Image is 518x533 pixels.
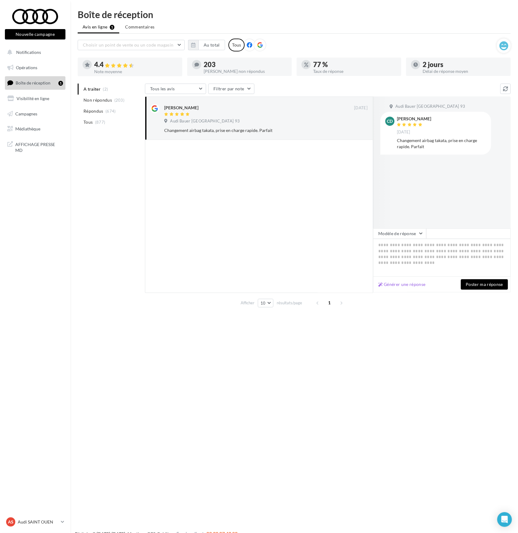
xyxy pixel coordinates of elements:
[83,108,103,114] span: Répondus
[15,140,63,153] span: AFFICHAGE PRESSE MD
[208,84,254,94] button: Filtrer par note
[16,80,50,85] span: Boîte de réception
[397,129,410,135] span: [DATE]
[145,84,206,94] button: Tous les avis
[78,10,511,19] div: Boîte de réception
[261,301,266,306] span: 10
[373,228,426,239] button: Modèle de réponse
[83,97,112,103] span: Non répondus
[313,69,396,73] div: Taux de réponse
[188,40,225,50] button: Au total
[204,69,287,73] div: [PERSON_NAME] non répondus
[395,104,465,109] span: Audi Bauer [GEOGRAPHIC_DATA] 93
[397,117,431,121] div: [PERSON_NAME]
[94,69,177,74] div: Note moyenne
[204,61,287,68] div: 203
[4,46,64,59] button: Notifications
[94,61,177,68] div: 4.4
[95,120,105,125] span: (877)
[16,50,41,55] span: Notifications
[397,137,486,150] div: Changement airbag takata, prise en charge rapide. Parfait
[8,519,13,525] span: AS
[4,107,67,120] a: Campagnes
[15,111,37,116] span: Campagnes
[423,61,506,68] div: 2 jours
[83,119,93,125] span: Tous
[4,61,67,74] a: Opérations
[461,279,508,290] button: Poster ma réponse
[4,92,67,105] a: Visibilité en ligne
[164,127,328,133] div: Changement airbag takata, prise en charge rapide. Parfait
[241,300,254,306] span: Afficher
[387,118,393,124] span: Cd
[114,98,125,103] span: (203)
[170,118,240,124] span: Audi Bauer [GEOGRAPHIC_DATA] 93
[376,281,428,288] button: Générer une réponse
[4,76,67,89] a: Boîte de réception1
[18,519,58,525] p: Audi SAINT OUEN
[150,86,175,91] span: Tous les avis
[5,29,65,39] button: Nouvelle campagne
[5,516,65,528] a: AS Audi SAINT OUEN
[78,40,185,50] button: Choisir un point de vente ou un code magasin
[16,65,37,70] span: Opérations
[313,61,396,68] div: 77 %
[423,69,506,73] div: Délai de réponse moyen
[198,40,225,50] button: Au total
[105,109,116,114] span: (674)
[258,299,273,307] button: 10
[277,300,302,306] span: résultats/page
[164,105,198,111] div: [PERSON_NAME]
[325,298,335,308] span: 1
[125,24,154,30] span: Commentaires
[58,81,63,86] div: 1
[15,126,40,131] span: Médiathèque
[354,105,368,111] span: [DATE]
[497,512,512,527] div: Open Intercom Messenger
[4,122,67,135] a: Médiathèque
[83,42,173,47] span: Choisir un point de vente ou un code magasin
[17,96,49,101] span: Visibilité en ligne
[4,138,67,156] a: AFFICHAGE PRESSE MD
[228,39,245,51] div: Tous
